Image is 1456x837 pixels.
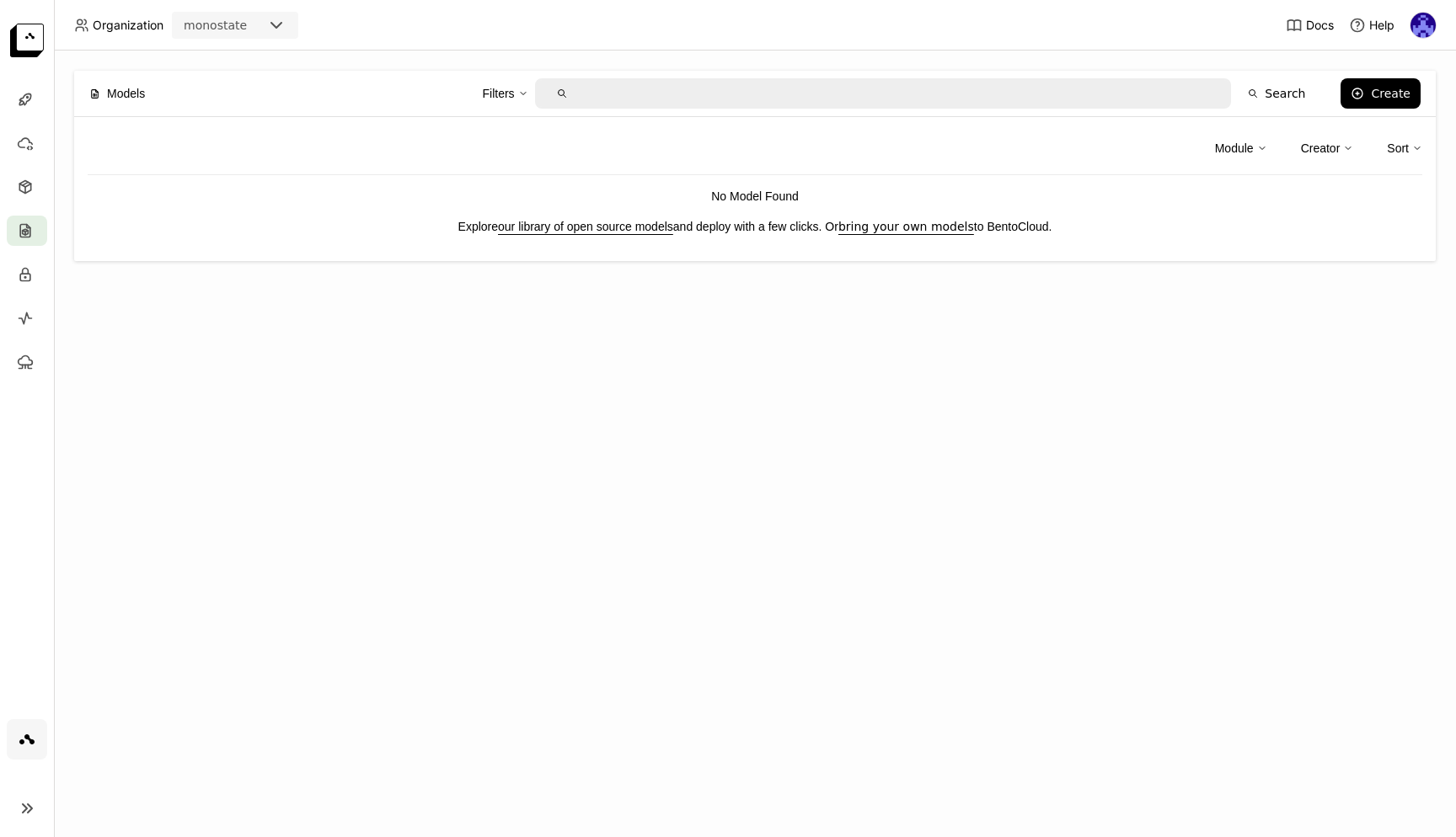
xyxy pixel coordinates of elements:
[1301,139,1341,157] div: Creator
[1215,131,1267,166] div: Module
[1286,17,1334,34] a: Docs
[1410,13,1436,38] img: Andrew correa
[1215,139,1254,157] div: Module
[93,18,163,33] span: Organization
[483,76,528,111] div: Filters
[1387,131,1422,166] div: Sort
[88,217,1422,236] p: Explore and deploy with a few clicks. Or to BentoCloud.
[249,18,250,35] input: Selected monostate.
[10,24,44,57] img: logo
[498,220,673,233] a: our library of open source models
[88,187,1422,205] p: No Model Found
[1387,139,1409,157] div: Sort
[1371,87,1410,100] div: Create
[1369,18,1394,33] span: Help
[1238,78,1315,109] button: Search
[107,84,145,103] span: Models
[1341,78,1421,109] button: Create
[483,84,515,103] div: Filters
[1349,17,1394,34] div: Help
[838,220,974,233] a: bring your own models
[1306,18,1334,33] span: Docs
[1301,131,1354,166] div: Creator
[184,17,247,34] div: monostate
